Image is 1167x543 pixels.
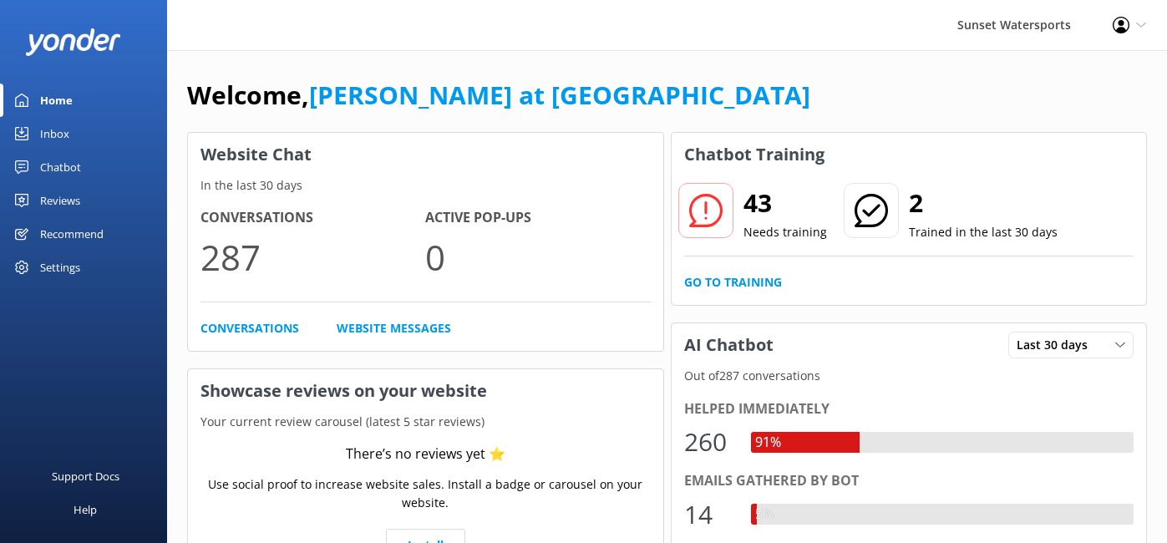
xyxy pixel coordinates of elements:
div: Home [40,84,73,117]
p: Use social proof to increase website sales. Install a badge or carousel on your website. [200,475,651,513]
h4: Active Pop-ups [425,207,650,229]
div: 14 [684,495,734,535]
p: 287 [200,229,425,285]
h3: AI Chatbot [672,323,786,367]
p: Needs training [743,223,827,241]
h4: Conversations [200,207,425,229]
p: In the last 30 days [188,176,663,195]
p: Trained in the last 30 days [909,223,1058,241]
div: Recommend [40,217,104,251]
img: yonder-white-logo.png [25,28,121,56]
div: Support Docs [52,459,119,493]
div: There’s no reviews yet ⭐ [346,444,505,465]
div: Inbox [40,117,69,150]
h3: Showcase reviews on your website [188,369,663,413]
div: 91% [751,432,785,454]
a: Conversations [200,319,299,337]
h1: Welcome, [187,75,810,115]
p: 0 [425,229,650,285]
p: Out of 287 conversations [672,367,1147,385]
div: Chatbot [40,150,81,184]
p: Your current review carousel (latest 5 star reviews) [188,413,663,431]
h2: 43 [743,183,827,223]
span: Last 30 days [1017,336,1098,354]
h2: 2 [909,183,1058,223]
div: Help [74,493,97,526]
div: 5% [751,504,778,525]
div: 260 [684,422,734,462]
div: Settings [40,251,80,284]
div: Helped immediately [684,398,1134,420]
h3: Website Chat [188,133,663,176]
a: Website Messages [337,319,451,337]
h3: Chatbot Training [672,133,837,176]
a: Go to Training [684,273,782,292]
div: Emails gathered by bot [684,470,1134,492]
div: Reviews [40,184,80,217]
a: [PERSON_NAME] at [GEOGRAPHIC_DATA] [309,78,810,112]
